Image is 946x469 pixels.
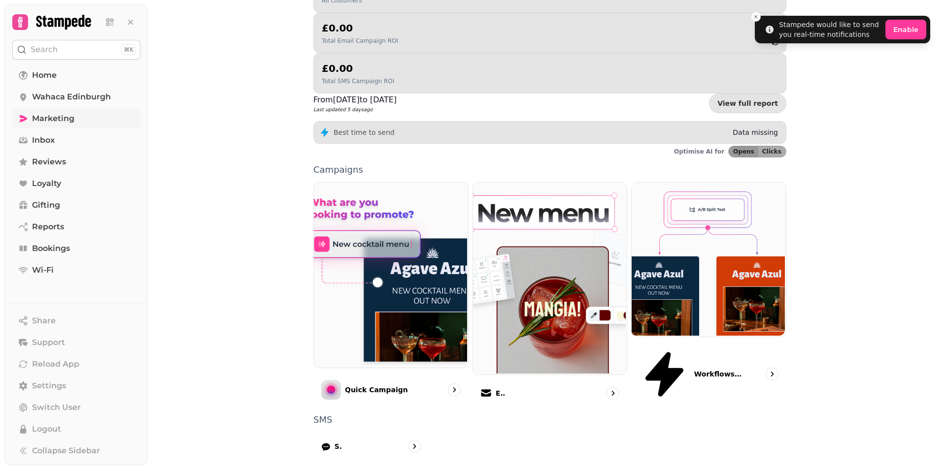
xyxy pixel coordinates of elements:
[674,148,724,156] p: Optimise AI for
[32,91,111,103] span: Wahaca Edinburgh
[313,182,467,367] img: Quick Campaign
[767,369,777,379] svg: go to
[12,195,140,215] a: Gifting
[779,20,881,39] div: Stampede would like to send you real-time notifications
[121,44,136,55] div: ⌘K
[733,127,778,137] p: Data missing
[32,445,100,457] span: Collapse Sidebar
[12,441,140,461] button: Collapse Sidebar
[322,62,394,75] h2: £0.00
[32,243,70,254] span: Bookings
[313,432,429,461] a: SMS
[313,165,786,174] p: Campaigns
[313,94,397,106] p: From [DATE] to [DATE]
[32,156,66,168] span: Reviews
[12,87,140,107] a: Wahaca Edinburgh
[313,182,469,407] a: Quick CampaignQuick Campaign
[32,423,61,435] span: Logout
[12,311,140,331] button: Share
[758,146,786,157] button: Clicks
[313,106,397,113] p: Last updated 5 days ago
[496,388,506,398] p: Email
[32,315,56,327] span: Share
[12,65,140,85] a: Home
[751,12,761,22] button: Close toast
[32,113,74,125] span: Marketing
[729,146,758,157] button: Opens
[733,149,754,155] span: Opens
[32,264,54,276] span: Wi-Fi
[31,44,58,56] p: Search
[12,419,140,439] button: Logout
[472,182,626,374] img: Email
[32,402,81,413] span: Switch User
[12,174,140,193] a: Loyalty
[32,178,61,189] span: Loyalty
[322,77,394,85] p: Total SMS Campaign ROI
[322,21,398,35] h2: £0.00
[12,398,140,417] button: Switch User
[12,260,140,280] a: Wi-Fi
[885,20,926,39] button: Enable
[709,94,786,113] a: View full report
[12,109,140,128] a: Marketing
[334,127,395,137] p: Best time to send
[12,152,140,172] a: Reviews
[12,40,140,60] button: Search⌘K
[12,354,140,374] button: Reload App
[631,182,786,407] a: Workflows (coming soon)Workflows (coming soon)
[12,376,140,396] a: Settings
[12,217,140,237] a: Reports
[32,221,64,233] span: Reports
[12,333,140,352] button: Support
[335,441,342,451] p: SMS
[12,239,140,258] a: Bookings
[409,441,419,451] svg: go to
[32,199,60,211] span: Gifting
[473,182,628,407] a: EmailEmail
[608,388,618,398] svg: go to
[32,337,65,348] span: Support
[32,134,55,146] span: Inbox
[313,415,786,424] p: SMS
[449,385,459,395] svg: go to
[345,385,408,395] p: Quick Campaign
[32,380,66,392] span: Settings
[694,369,743,379] p: Workflows (coming soon)
[322,37,398,45] p: Total Email Campaign ROI
[32,358,79,370] span: Reload App
[631,182,785,336] img: Workflows (coming soon)
[762,149,781,155] span: Clicks
[32,69,57,81] span: Home
[12,130,140,150] a: Inbox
